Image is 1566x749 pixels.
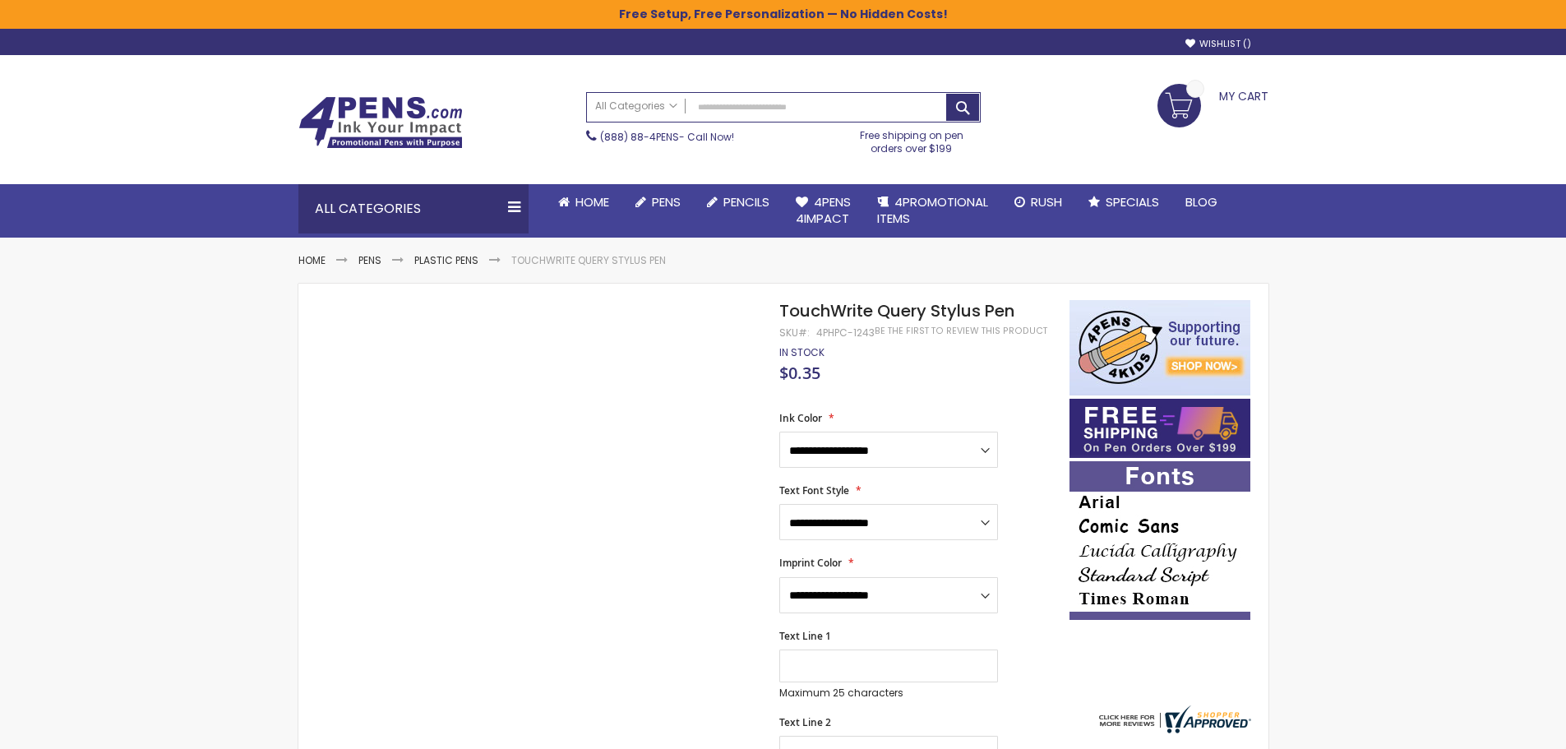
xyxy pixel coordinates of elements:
[779,411,822,425] span: Ink Color
[358,253,381,267] a: Pens
[595,99,677,113] span: All Categories
[779,345,825,359] span: In stock
[545,184,622,220] a: Home
[622,184,694,220] a: Pens
[1185,38,1251,50] a: Wishlist
[783,184,864,238] a: 4Pens4impact
[779,483,849,497] span: Text Font Style
[600,130,679,144] a: (888) 88-4PENS
[694,184,783,220] a: Pencils
[298,96,463,149] img: 4Pens Custom Pens and Promotional Products
[1185,193,1217,210] span: Blog
[600,130,734,144] span: - Call Now!
[843,123,981,155] div: Free shipping on pen orders over $199
[779,629,831,643] span: Text Line 1
[779,326,810,340] strong: SKU
[511,254,666,267] li: TouchWrite Query Stylus Pen
[414,253,478,267] a: Plastic Pens
[1075,184,1172,220] a: Specials
[1069,461,1250,620] img: font-personalization-examples
[779,346,825,359] div: Availability
[1069,399,1250,458] img: Free shipping on orders over $199
[575,193,609,210] span: Home
[1106,193,1159,210] span: Specials
[779,687,998,700] p: Maximum 25 characters
[779,299,1014,322] span: TouchWrite Query Stylus Pen
[298,184,529,233] div: All Categories
[1095,723,1251,737] a: 4pens.com certificate URL
[1031,193,1062,210] span: Rush
[779,362,820,384] span: $0.35
[723,193,769,210] span: Pencils
[298,253,326,267] a: Home
[587,93,686,120] a: All Categories
[796,193,851,227] span: 4Pens 4impact
[1001,184,1075,220] a: Rush
[864,184,1001,238] a: 4PROMOTIONALITEMS
[875,325,1047,337] a: Be the first to review this product
[1172,184,1231,220] a: Blog
[877,193,988,227] span: 4PROMOTIONAL ITEMS
[816,326,875,340] div: 4PHPC-1243
[652,193,681,210] span: Pens
[779,556,842,570] span: Imprint Color
[1069,300,1250,395] img: 4pens 4 kids
[779,715,831,729] span: Text Line 2
[1095,705,1251,733] img: 4pens.com widget logo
